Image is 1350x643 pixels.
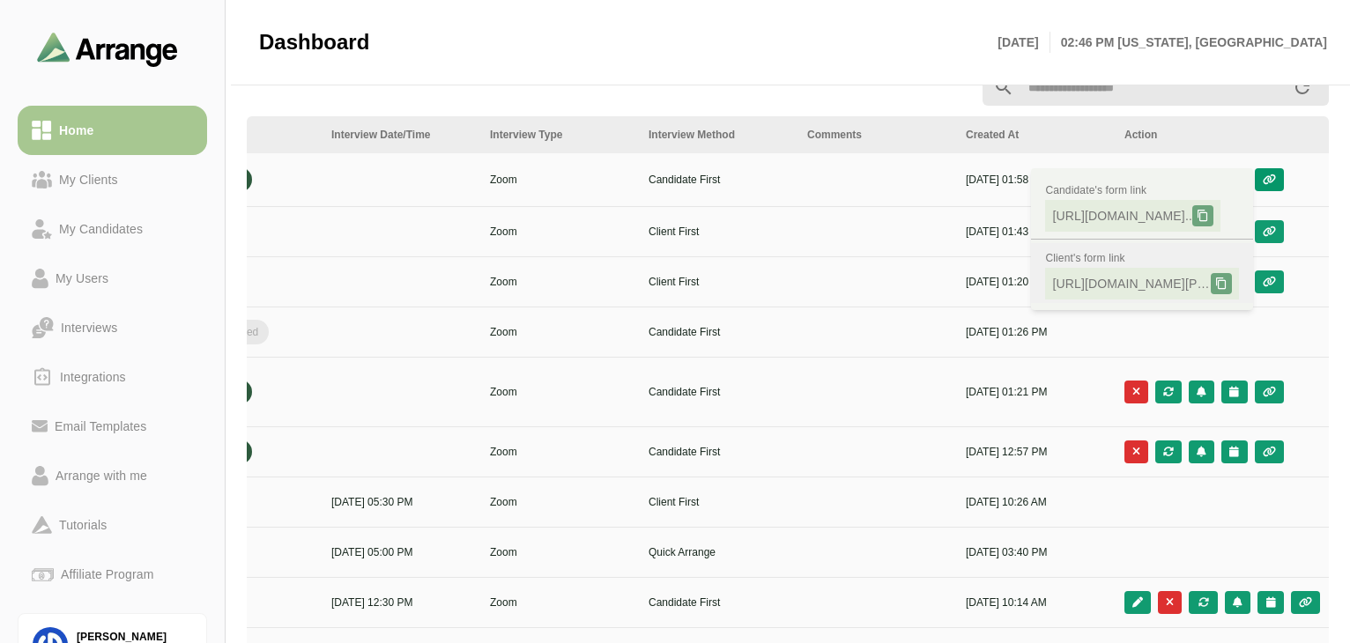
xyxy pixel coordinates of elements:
[54,317,124,338] div: Interviews
[649,494,786,510] p: Client First
[52,169,125,190] div: My Clients
[966,544,1103,560] p: [DATE] 03:40 PM
[331,127,469,143] div: Interview Date/Time
[52,218,150,240] div: My Candidates
[490,127,627,143] div: Interview Type
[48,465,154,486] div: Arrange with me
[966,324,1103,340] p: [DATE] 01:26 PM
[18,204,207,254] a: My Candidates
[1052,275,1211,292] span: [URL][DOMAIN_NAME][PERSON_NAME]..
[490,324,627,340] p: Zoom
[18,451,207,500] a: Arrange with me
[1050,32,1327,53] p: 02:46 PM [US_STATE], [GEOGRAPHIC_DATA]
[18,106,207,155] a: Home
[998,32,1050,53] p: [DATE]
[331,595,469,610] p: [DATE] 12:30 PM
[490,444,627,460] p: Zoom
[966,595,1103,610] p: [DATE] 10:14 AM
[649,444,786,460] p: Candidate First
[1045,252,1124,264] span: Client's form link
[966,384,1103,400] p: [DATE] 01:21 PM
[649,595,786,610] p: Candidate First
[52,120,100,141] div: Home
[649,127,786,143] div: Interview Method
[649,274,786,290] p: Client First
[18,155,207,204] a: My Clients
[966,494,1103,510] p: [DATE] 10:26 AM
[1045,184,1146,196] span: Candidate's form link
[259,29,369,55] span: Dashboard
[331,494,469,510] p: [DATE] 05:30 PM
[1292,77,1313,98] i: appended action
[54,564,160,585] div: Affiliate Program
[18,550,207,599] a: Affiliate Program
[331,544,469,560] p: [DATE] 05:00 PM
[490,494,627,510] p: Zoom
[649,324,786,340] p: Candidate First
[1052,207,1192,225] span: [URL][DOMAIN_NAME]..
[37,32,178,66] img: arrangeai-name-small-logo.4d2b8aee.svg
[48,416,153,437] div: Email Templates
[966,127,1103,143] div: Created At
[490,544,627,560] p: Zoom
[649,224,786,240] p: Client First
[1124,127,1320,143] div: Action
[649,172,786,188] p: Candidate First
[649,544,786,560] p: Quick Arrange
[490,595,627,610] p: Zoom
[490,274,627,290] p: Zoom
[966,224,1103,240] p: [DATE] 01:43 PM
[490,224,627,240] p: Zoom
[649,384,786,400] p: Candidate First
[18,303,207,352] a: Interviews
[18,352,207,402] a: Integrations
[490,172,627,188] p: Zoom
[52,514,114,536] div: Tutorials
[48,268,115,289] div: My Users
[966,172,1103,188] p: [DATE] 01:58 PM
[966,444,1103,460] p: [DATE] 12:57 PM
[18,254,207,303] a: My Users
[490,384,627,400] p: Zoom
[966,274,1103,290] p: [DATE] 01:20 PM
[807,127,945,143] div: Comments
[53,366,133,388] div: Integrations
[18,402,207,451] a: Email Templates
[18,500,207,550] a: Tutorials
